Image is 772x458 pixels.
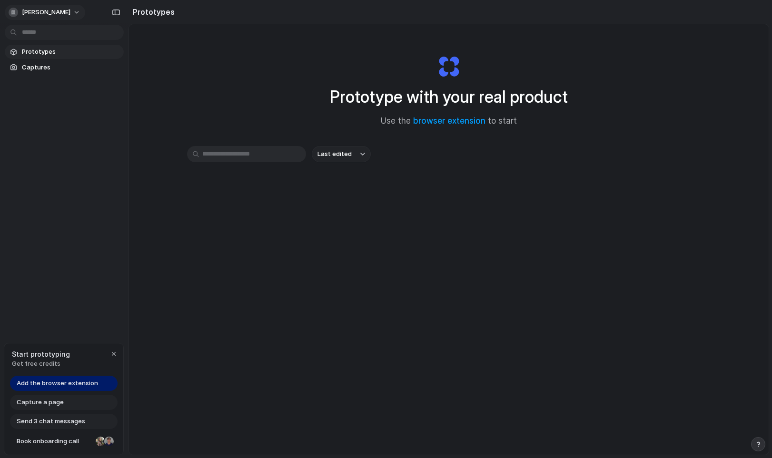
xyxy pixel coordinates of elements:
[5,5,85,20] button: [PERSON_NAME]
[129,6,175,18] h2: Prototypes
[17,398,64,407] span: Capture a page
[12,349,70,359] span: Start prototyping
[413,116,485,126] a: browser extension
[95,436,106,447] div: Nicole Kubica
[103,436,115,447] div: Christian Iacullo
[17,437,92,446] span: Book onboarding call
[10,376,118,391] a: Add the browser extension
[17,379,98,388] span: Add the browser extension
[22,8,70,17] span: [PERSON_NAME]
[5,45,124,59] a: Prototypes
[22,63,120,72] span: Captures
[330,84,568,109] h1: Prototype with your real product
[12,359,70,369] span: Get free credits
[312,146,371,162] button: Last edited
[5,60,124,75] a: Captures
[17,417,85,426] span: Send 3 chat messages
[317,149,352,159] span: Last edited
[10,434,118,449] a: Book onboarding call
[22,47,120,57] span: Prototypes
[381,115,517,127] span: Use the to start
